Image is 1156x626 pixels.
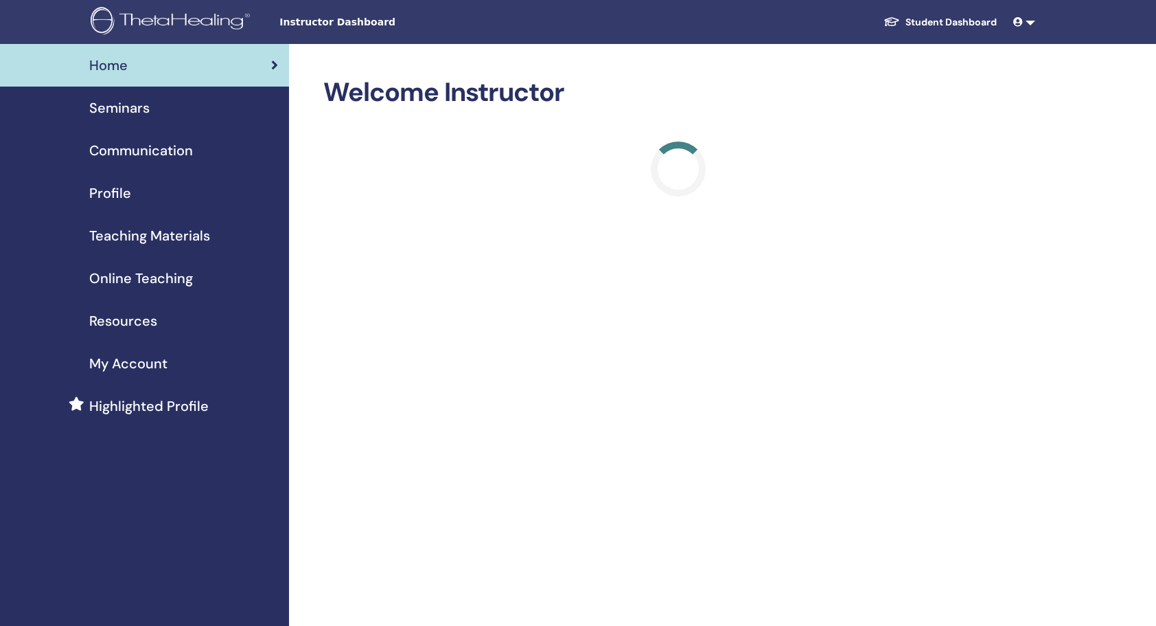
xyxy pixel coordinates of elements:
[89,225,210,246] span: Teaching Materials
[89,396,209,416] span: Highlighted Profile
[279,15,485,30] span: Instructor Dashboard
[89,353,167,374] span: My Account
[89,268,193,289] span: Online Teaching
[89,311,157,331] span: Resources
[872,10,1008,35] a: Student Dashboard
[91,7,255,38] img: logo.png
[323,77,1032,109] h2: Welcome Instructor
[883,16,900,27] img: graduation-cap-white.svg
[89,140,193,161] span: Communication
[89,55,128,76] span: Home
[89,98,150,118] span: Seminars
[89,183,131,203] span: Profile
